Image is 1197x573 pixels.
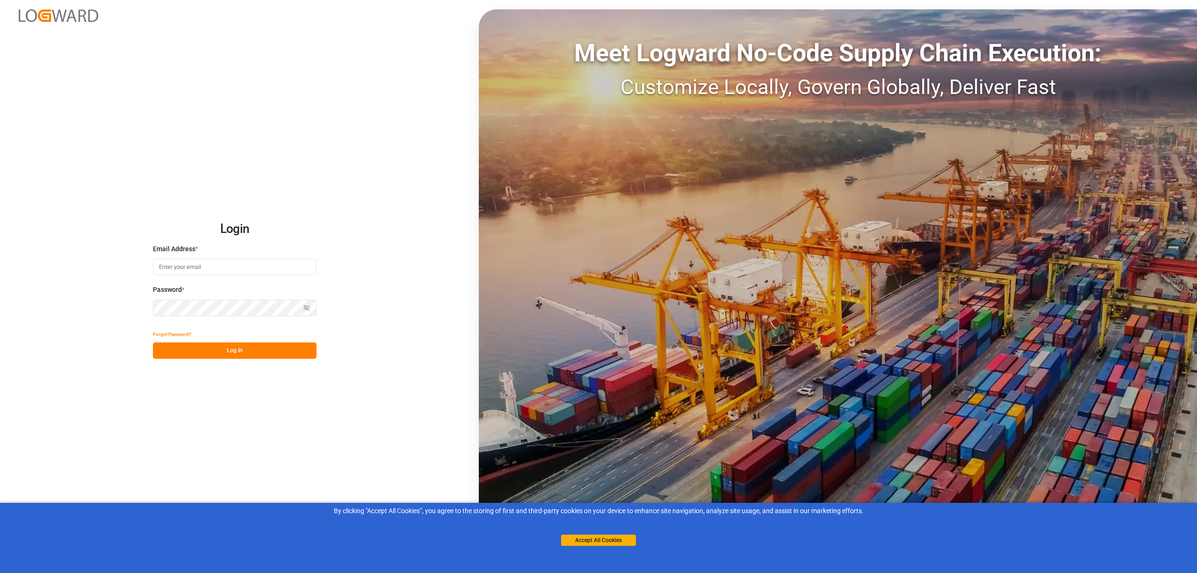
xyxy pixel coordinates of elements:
button: Log In [153,342,317,359]
button: Accept All Cookies [561,535,636,546]
h2: Login [153,214,317,244]
span: Password [153,285,182,295]
button: Forgot Password? [153,326,191,342]
img: Logward_new_orange.png [19,9,98,22]
span: Email Address [153,244,195,254]
div: By clicking "Accept All Cookies”, you agree to the storing of first and third-party cookies on yo... [7,506,1190,516]
div: Meet Logward No-Code Supply Chain Execution: [479,35,1197,72]
input: Enter your email [153,259,317,275]
div: Customize Locally, Govern Globally, Deliver Fast [479,72,1197,102]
